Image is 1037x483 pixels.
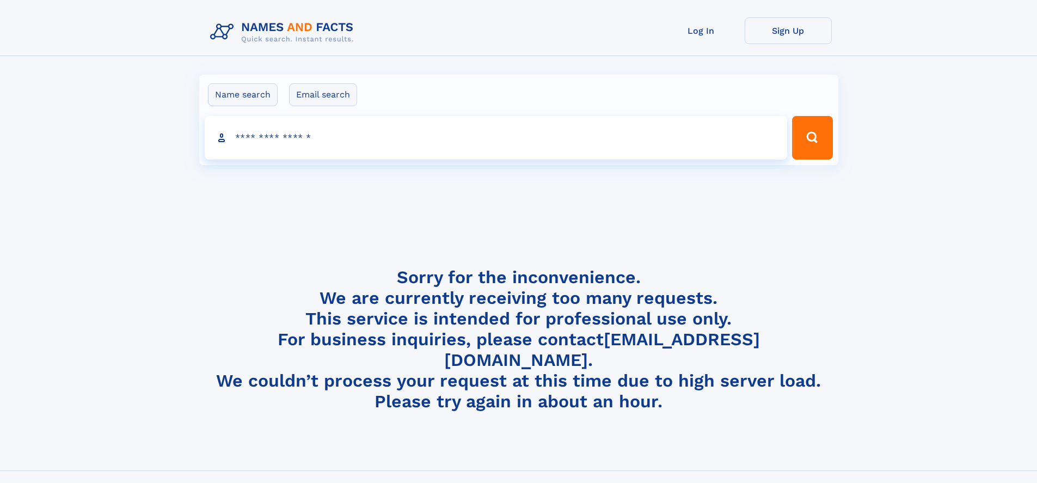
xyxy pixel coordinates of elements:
[206,267,832,412] h4: Sorry for the inconvenience. We are currently receiving too many requests. This service is intend...
[792,116,832,160] button: Search Button
[745,17,832,44] a: Sign Up
[205,116,788,160] input: search input
[289,83,357,106] label: Email search
[206,17,363,47] img: Logo Names and Facts
[658,17,745,44] a: Log In
[444,329,760,370] a: [EMAIL_ADDRESS][DOMAIN_NAME]
[208,83,278,106] label: Name search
